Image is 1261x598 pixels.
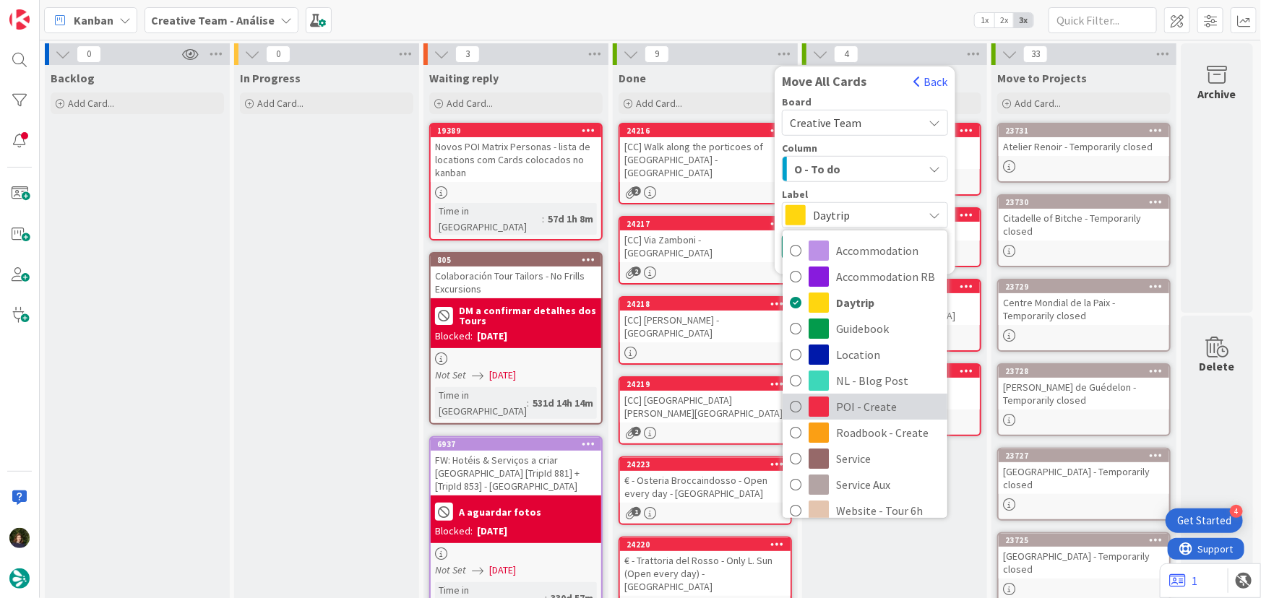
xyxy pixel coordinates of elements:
[783,368,947,394] a: NL - Blog Post
[997,71,1087,85] span: Move to Projects
[489,563,516,578] span: [DATE]
[620,298,791,342] div: 24218[CC] [PERSON_NAME] - [GEOGRAPHIC_DATA]
[1005,451,1169,461] div: 23727
[489,368,516,383] span: [DATE]
[632,266,641,276] span: 2
[9,9,30,30] img: Visit kanbanzone.com
[999,209,1169,240] div: Citadelle of Bitche - Temporarily closed
[240,71,301,85] span: In Progress
[994,13,1014,27] span: 2x
[431,137,601,182] div: Novos POI Matrix Personas - lista de locations com Cards colocados no kanban
[620,551,791,596] div: € - Trattoria del Rosso - Only L. Sun (Open every day) - [GEOGRAPHIC_DATA]
[1005,366,1169,376] div: 23728
[620,378,791,391] div: 24219
[542,211,544,227] span: :
[74,12,113,29] span: Kanban
[459,305,597,326] b: DM a confirmar detalhes dos Tours
[632,507,641,516] span: 1
[459,507,541,517] b: A aguardar fotos
[9,528,30,548] img: MC
[999,293,1169,325] div: Centre Mondial de la Paix - Temporarily closed
[620,124,791,182] div: 24216[CC] Walk along the porticoes of [GEOGRAPHIC_DATA] - [GEOGRAPHIC_DATA]
[1198,85,1236,103] div: Archive
[77,45,101,63] span: 0
[431,266,601,298] div: Colaboración Tour Tailors - No Frills Excursions
[620,458,791,471] div: 24223
[431,124,601,137] div: 19389
[447,97,493,110] span: Add Card...
[836,448,940,469] span: Service
[1023,45,1048,63] span: 33
[999,137,1169,156] div: Atelier Renoir - Temporarily closed
[620,137,791,182] div: [CC] Walk along the porticoes of [GEOGRAPHIC_DATA] - [GEOGRAPHIC_DATA]
[627,379,791,389] div: 24219
[619,71,646,85] span: Done
[783,498,947,524] a: Website - Tour 6h
[435,524,473,539] div: Blocked:
[836,396,940,417] span: POI - Create
[1014,13,1033,27] span: 3x
[836,266,940,287] span: Accommodation RB
[836,474,940,495] span: Service Aux
[783,316,947,342] a: Guidebook
[645,45,669,63] span: 9
[1177,513,1231,528] div: Get Started
[620,311,791,342] div: [CC] [PERSON_NAME] - [GEOGRAPHIC_DATA]
[431,253,601,266] div: 805
[620,538,791,596] div: 24220€ - Trattoria del Rosso - Only L. Sun (Open every day) - [GEOGRAPHIC_DATA]
[620,230,791,262] div: [CC] Via Zamboni - [GEOGRAPHIC_DATA]
[836,422,940,443] span: Roadbook - Create
[455,45,480,63] span: 3
[999,280,1169,293] div: 23729
[620,458,791,503] div: 24223€ - Osteria Broccaindosso - Open every day - [GEOGRAPHIC_DATA]
[636,97,682,110] span: Add Card...
[783,394,947,420] a: POI - Create
[913,74,948,90] button: Back
[437,255,601,265] div: 805
[999,124,1169,156] div: 23731Atelier Renoir - Temporarily closed
[632,186,641,196] span: 2
[627,126,791,136] div: 24216
[999,124,1169,137] div: 23731
[1005,126,1169,136] div: 23731
[782,97,812,107] span: Board
[620,217,791,262] div: 24217[CC] Via Zamboni - [GEOGRAPHIC_DATA]
[431,124,601,182] div: 19389Novos POI Matrix Personas - lista de locations com Cards colocados no kanban
[836,318,940,339] span: Guidebook
[783,342,947,368] a: Location
[529,395,597,411] div: 531d 14h 14m
[620,124,791,137] div: 24216
[9,568,30,589] img: avatar
[775,74,874,89] span: Move All Cards
[266,45,290,63] span: 0
[431,253,601,298] div: 805Colaboración Tour Tailors - No Frills Excursions
[999,378,1169,409] div: [PERSON_NAME] de Guédelon - Temporarily closed
[527,395,529,411] span: :
[999,196,1169,240] div: 23730Citadelle of Bitche - Temporarily closed
[435,563,466,576] i: Not Set
[1049,7,1157,33] input: Quick Filter...
[627,539,791,550] div: 24220
[435,368,466,381] i: Not Set
[782,189,808,199] span: Label
[783,238,947,264] a: Accommodation
[999,534,1169,547] div: 23725
[999,449,1169,494] div: 23727[GEOGRAPHIC_DATA] - Temporarily closed
[783,472,947,498] a: Service Aux
[836,344,940,365] span: Location
[435,387,527,419] div: Time in [GEOGRAPHIC_DATA]
[1015,97,1061,110] span: Add Card...
[620,378,791,422] div: 24219[CC] [GEOGRAPHIC_DATA][PERSON_NAME][GEOGRAPHIC_DATA]
[1005,535,1169,545] div: 23725
[1200,357,1235,375] div: Delete
[836,292,940,313] span: Daytrip
[782,156,948,182] button: O - To do
[783,420,947,446] a: Roadbook - Create
[1230,505,1243,518] div: 4
[999,365,1169,409] div: 23728[PERSON_NAME] de Guédelon - Temporarily closed
[620,538,791,551] div: 24220
[794,160,840,178] span: O - To do
[834,45,858,63] span: 4
[1005,197,1169,207] div: 23730
[627,219,791,229] div: 24217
